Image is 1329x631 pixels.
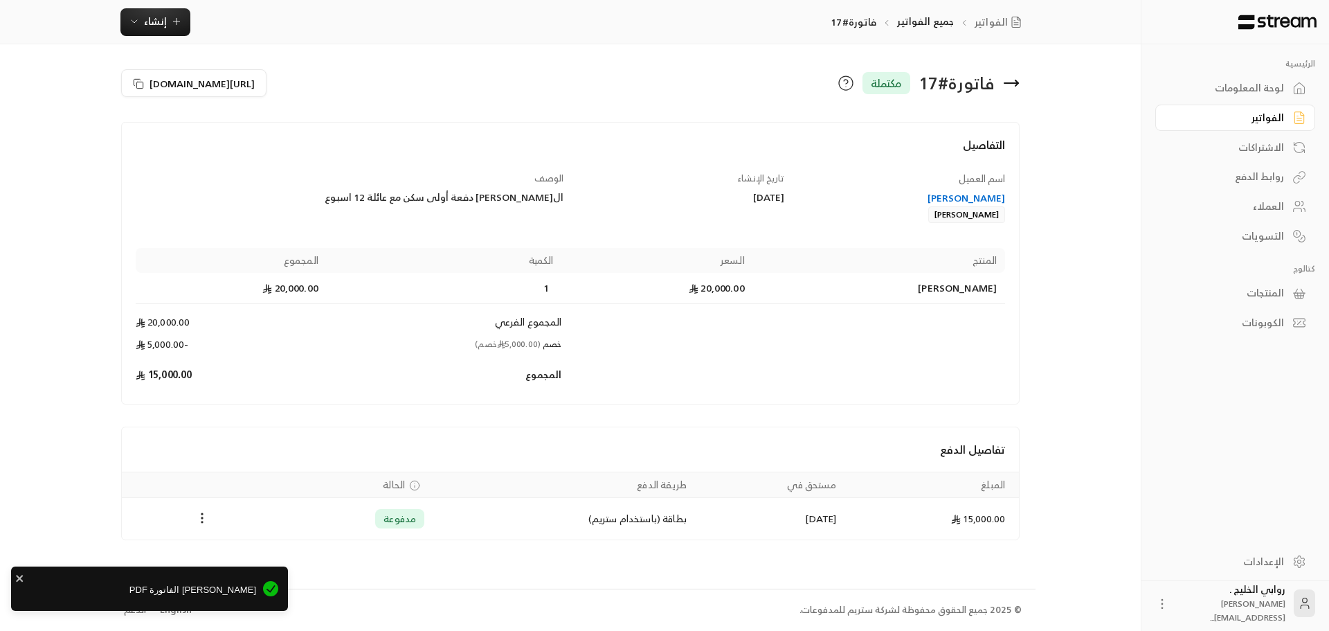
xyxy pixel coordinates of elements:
[577,190,785,204] div: [DATE]
[562,248,753,273] th: السعر
[1155,263,1315,274] p: كتالوج
[1173,316,1284,330] div: الكوبونات
[327,359,562,390] td: المجموع
[121,69,266,97] button: [URL][DOMAIN_NAME]
[845,472,1020,498] th: المبلغ
[1155,222,1315,249] a: التسويات
[897,12,954,30] a: جميع الفواتير
[831,15,1027,29] nav: breadcrumb
[136,248,327,273] th: المجموع
[1173,170,1284,184] div: روابط الدفع
[1173,229,1284,243] div: التسويات
[1210,596,1285,625] span: [PERSON_NAME][EMAIL_ADDRESS]...
[562,273,753,304] td: 20,000.00
[122,472,1020,540] table: Payments
[540,281,554,295] span: 1
[433,498,695,540] td: بطاقة (باستخدام ستريم)
[327,337,562,359] td: خصم
[1173,555,1284,569] div: الإعدادات
[1173,141,1284,154] div: الاشتراكات
[871,75,902,91] span: مكتملة
[15,571,25,585] button: close
[1155,310,1315,337] a: الكوبونات
[928,206,1005,223] div: [PERSON_NAME]
[475,337,541,351] span: (5,000.00 خصم)
[959,170,1005,187] span: اسم العميل
[1155,134,1315,161] a: الاشتراكات
[1173,199,1284,213] div: العملاء
[695,498,845,540] td: [DATE]
[21,583,256,597] span: [PERSON_NAME] الفاتورة PDF
[798,191,1006,222] a: [PERSON_NAME][PERSON_NAME]
[753,248,1006,273] th: المنتج
[1173,111,1284,125] div: الفواتير
[1177,583,1285,624] div: روابي الخليج .
[799,603,1022,617] div: © 2025 جميع الحقوق محفوظة لشركة ستريم للمدفوعات.
[136,337,327,359] td: -5,000.00
[144,12,167,30] span: إنشاء
[136,304,327,337] td: 20,000.00
[136,248,1006,390] table: Products
[1155,280,1315,307] a: المنتجات
[695,472,845,498] th: مستحق في
[150,76,255,91] span: [URL][DOMAIN_NAME]
[753,273,1006,304] td: [PERSON_NAME]
[1155,163,1315,190] a: روابط الدفع
[1173,286,1284,300] div: المنتجات
[327,248,562,273] th: الكمية
[327,304,562,337] td: المجموع الفرعي
[798,191,1006,205] div: [PERSON_NAME]
[136,441,1006,458] h4: تفاصيل الدفع
[1237,15,1318,30] img: Logo
[136,359,327,390] td: 15,000.00
[433,472,695,498] th: طريقة الدفع
[120,8,190,36] button: إنشاء
[136,136,1006,167] h4: التفاصيل
[975,15,1027,29] a: الفواتير
[534,170,563,186] span: الوصف
[845,498,1020,540] td: 15,000.00
[1173,81,1284,95] div: لوحة المعلومات
[737,170,784,186] span: تاريخ الإنشاء
[831,15,876,29] p: فاتورة#17
[136,273,327,304] td: 20,000.00
[919,72,995,94] div: فاتورة # 17
[1155,105,1315,132] a: الفواتير
[1155,193,1315,220] a: العملاء
[136,190,564,204] div: ال[PERSON_NAME] دفعة أولى سكن مع عائلة 12 اسبوع
[383,478,405,492] span: الحالة
[1155,75,1315,102] a: لوحة المعلومات
[1155,58,1315,69] p: الرئيسية
[383,512,416,526] span: مدفوعة
[1155,548,1315,575] a: الإعدادات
